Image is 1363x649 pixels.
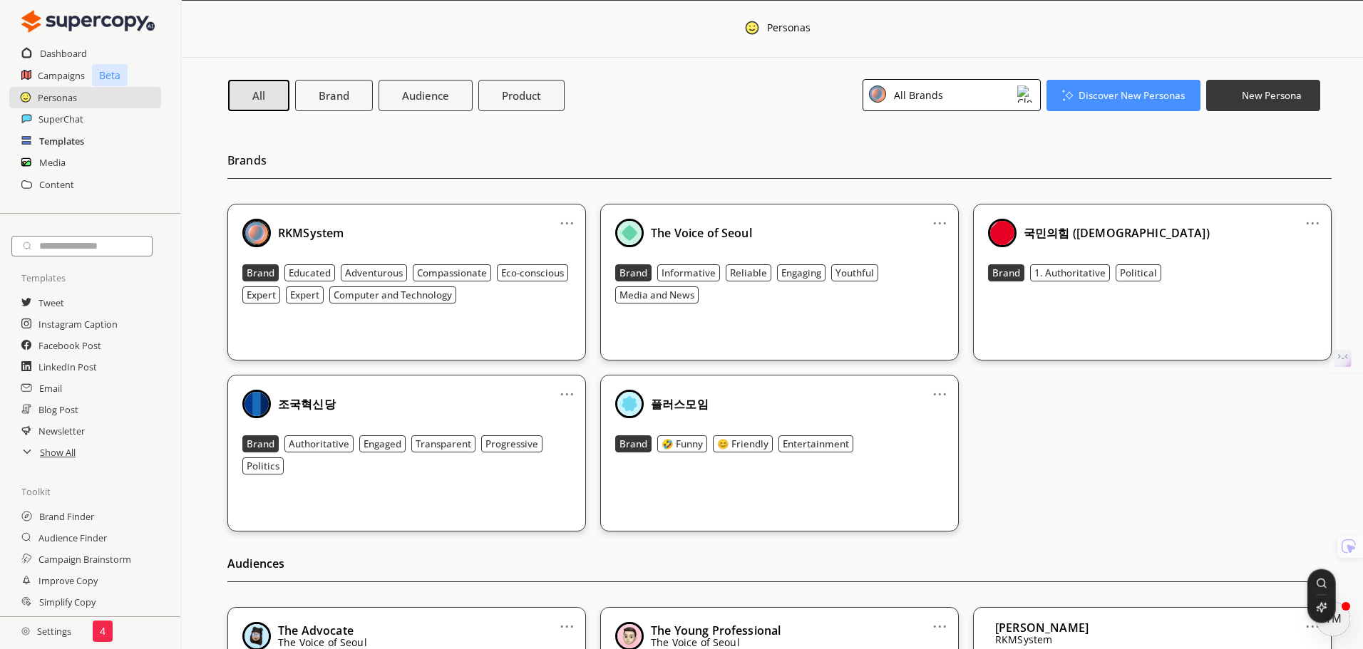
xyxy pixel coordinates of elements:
b: Compassionate [417,266,487,279]
b: The Advocate [278,623,354,638]
a: Templates [39,130,84,152]
b: Political [1120,266,1157,279]
b: Audience [402,88,449,103]
a: Facebook Post [38,335,101,356]
b: Brand [247,266,274,279]
b: Engaged [364,437,401,450]
a: Instagram Caption [38,313,118,335]
button: Adventurous [341,264,407,281]
a: Dashboard [40,43,87,64]
b: The Voice of Seoul [651,225,752,241]
button: New Persona [1206,80,1320,111]
a: Media [39,152,66,173]
b: Informative [662,266,716,279]
button: Brand [615,264,652,281]
a: Newsletter [38,420,85,442]
img: Close [242,390,271,418]
b: RKMSystem [278,225,344,241]
h2: Blog Post [38,399,78,420]
img: Close [615,219,644,247]
button: Product [478,80,565,111]
b: Discover New Personas [1079,89,1185,102]
p: The Voice of Seoul [651,637,781,648]
b: Politics [247,460,279,472]
b: Expert [290,289,319,301]
div: atlas-message-author-avatar [1316,602,1350,636]
div: All Brands [889,85,943,105]
button: Authoritative [284,435,354,452]
button: Expert [286,286,324,303]
a: Email [39,378,62,399]
button: 😊 Friendly [713,435,773,452]
b: Engaging [781,266,821,279]
img: Close [1017,85,1034,103]
button: Eco-conscious [497,264,568,281]
b: Progressive [485,437,538,450]
button: Youthful [831,264,878,281]
button: 1. Authoritative [1030,264,1110,281]
b: Brand [319,88,349,103]
img: Close [615,390,644,418]
img: Close [21,7,155,36]
button: All [228,80,289,111]
a: ... [932,212,947,223]
a: ... [560,615,575,626]
img: Close [988,219,1017,247]
b: Brand [247,437,274,450]
b: The Young Professional [651,623,781,638]
b: Expert [247,289,276,301]
b: Media and News [619,289,694,301]
button: Discover New Personas [1046,80,1201,111]
img: Close [21,627,30,635]
button: Educated [284,264,335,281]
a: ... [560,212,575,223]
h2: Tweet [38,292,64,313]
button: Brand [242,264,279,281]
a: ... [932,615,947,626]
a: SuperChat [38,108,83,130]
button: Expert [242,286,280,303]
h2: Brands [227,150,1332,179]
a: Campaign Brainstorm [38,549,131,570]
button: Engaging [777,264,825,281]
a: Personas [38,87,77,108]
button: Compassionate [413,264,491,281]
h2: Brand Finder [39,506,94,527]
h2: Expand Copy [38,613,94,634]
b: All [252,88,265,103]
button: Progressive [481,435,542,452]
a: Show All [40,442,76,463]
b: Brand [619,437,647,450]
b: Eco-conscious [501,266,564,279]
button: Transparent [411,435,475,452]
a: ... [932,383,947,394]
button: Reliable [726,264,771,281]
button: atlas-launcher [1316,602,1350,636]
b: Youthful [835,266,874,279]
button: Political [1116,264,1161,281]
img: Close [869,85,886,103]
b: 국민의힘 ([DEMOGRAPHIC_DATA]) [1024,225,1210,241]
b: 조국혁신당 [278,396,336,412]
a: Simplify Copy [39,591,96,613]
b: 플러스모임 [651,396,709,412]
a: Improve Copy [38,570,98,591]
a: Campaigns [38,65,85,86]
a: LinkedIn Post [38,356,97,378]
a: Content [39,174,74,195]
a: Audience Finder [38,527,107,549]
b: Product [502,88,541,103]
b: Authoritative [289,437,349,450]
a: ... [1305,212,1320,223]
b: Educated [289,266,331,279]
button: Politics [242,457,284,474]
